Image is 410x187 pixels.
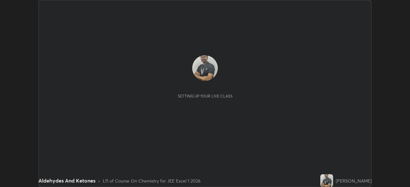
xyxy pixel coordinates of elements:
[178,94,233,98] div: Setting up your live class
[38,177,95,184] div: Aldehydes And Ketones
[336,177,372,184] div: [PERSON_NAME]
[98,177,100,184] div: •
[320,174,333,187] img: ccf0eef2b82d49a09d5ef3771fe7629f.jpg
[192,55,218,81] img: ccf0eef2b82d49a09d5ef3771fe7629f.jpg
[103,177,201,184] div: L11 of Course On Chemistry for JEE Excel 1 2026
